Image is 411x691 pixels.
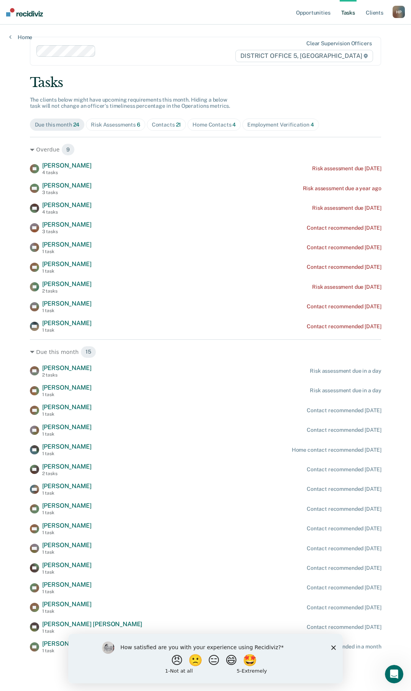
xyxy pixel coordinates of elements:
div: Contact recommended [DATE] [307,624,381,630]
div: Risk assessment due a year ago [303,185,381,192]
div: Home Contacts [192,122,236,128]
span: [PERSON_NAME] [42,260,92,268]
span: [PERSON_NAME] [42,581,92,588]
div: Contact recommended [DATE] [307,545,381,552]
div: 1 task [42,249,92,254]
div: Contact recommended [DATE] [307,244,381,251]
div: Contact recommended [DATE] [307,525,381,532]
div: Overdue 9 [30,143,381,156]
div: 2 tasks [42,288,92,294]
span: [PERSON_NAME] [42,241,92,248]
span: 6 [137,122,140,128]
div: 1 task [42,308,92,313]
div: 1 task [42,431,92,437]
div: 1 task [42,550,92,555]
div: 1 task [42,609,92,614]
span: [PERSON_NAME] [42,221,92,228]
span: [PERSON_NAME] [42,601,92,608]
span: [PERSON_NAME] [42,423,92,431]
div: Risk assessment due in a day [310,387,381,394]
div: Contact recommended [DATE] [307,427,381,433]
div: 3 tasks [42,190,92,195]
div: 4 tasks [42,209,92,215]
div: Contact recommended [DATE] [307,506,381,512]
span: [PERSON_NAME] [42,403,92,411]
span: [PERSON_NAME] [42,201,92,209]
div: Due this month [35,122,80,128]
div: Tasks [30,75,381,90]
div: Risk assessment due [DATE] [312,284,381,290]
div: Risk assessment due in a day [310,368,381,374]
div: 1 task [42,648,92,653]
div: 1 task [42,392,92,397]
span: [PERSON_NAME] [42,502,92,509]
div: Contact recommended [DATE] [307,486,381,492]
div: Contact recommended [DATE] [307,303,381,310]
iframe: Intercom live chat [385,665,403,683]
div: 1 task [42,569,92,575]
div: Contact recommended [DATE] [307,323,381,330]
div: 3 tasks [42,229,92,234]
a: Home [9,34,32,41]
div: 1 task [42,327,92,333]
div: 2 tasks [42,471,92,476]
span: [PERSON_NAME] [42,561,92,569]
span: [PERSON_NAME] [42,482,92,490]
span: The clients below might have upcoming requirements this month. Hiding a below task will not chang... [30,97,230,109]
div: Contact recommended [DATE] [307,584,381,591]
span: 15 [81,346,96,358]
span: 24 [73,122,80,128]
span: [PERSON_NAME] [42,162,92,169]
span: [PERSON_NAME] [42,443,92,450]
div: Clear supervision officers [306,40,372,47]
div: Risk assessment due [DATE] [312,205,381,211]
div: Contact recommended [DATE] [307,604,381,611]
div: H P [393,6,405,18]
div: 2 tasks [42,372,92,378]
div: Employment Verification [247,122,314,128]
div: 1 task [42,530,92,535]
div: 4 tasks [42,170,92,175]
span: 21 [176,122,181,128]
span: 4 [311,122,314,128]
span: [PERSON_NAME] [42,463,92,470]
div: 1 task [42,268,92,274]
div: Contact recommended [DATE] [307,565,381,571]
div: 1 task [42,510,92,515]
div: 1 task [42,411,92,417]
span: [PERSON_NAME] [42,522,92,529]
div: Contact recommended [DATE] [307,466,381,473]
div: Due this month 15 [30,346,381,358]
span: 4 [232,122,236,128]
div: Contacts [152,122,181,128]
button: HP [393,6,405,18]
span: [PERSON_NAME] [PERSON_NAME] [42,620,143,628]
iframe: Survey by Kim from Recidiviz [68,634,343,683]
span: [PERSON_NAME] [42,280,92,288]
div: Contact recommended [DATE] [307,264,381,270]
div: Home contact recommended [DATE] [292,447,381,453]
div: Risk assessment due [DATE] [312,165,381,172]
div: Contact recommended [DATE] [307,225,381,231]
div: 1 task [42,490,92,496]
div: Contact recommended [DATE] [307,407,381,414]
span: [PERSON_NAME] [42,364,92,372]
img: Recidiviz [6,8,43,16]
div: 1 task [42,451,92,456]
span: [PERSON_NAME] [42,384,92,391]
span: DISTRICT OFFICE 5, [GEOGRAPHIC_DATA] [235,50,373,62]
div: Risk Assessments [91,122,140,128]
span: 9 [61,143,75,156]
span: [PERSON_NAME] [42,300,92,307]
span: [PERSON_NAME] [42,182,92,189]
span: [PERSON_NAME] [42,541,92,549]
div: 1 task [42,589,92,594]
